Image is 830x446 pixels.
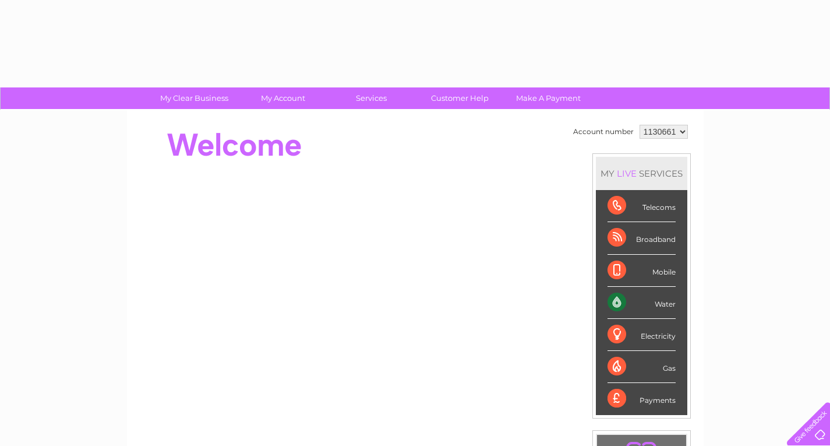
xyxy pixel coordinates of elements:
[596,157,687,190] div: MY SERVICES
[146,87,242,109] a: My Clear Business
[608,351,676,383] div: Gas
[412,87,508,109] a: Customer Help
[500,87,596,109] a: Make A Payment
[608,383,676,415] div: Payments
[235,87,331,109] a: My Account
[608,190,676,222] div: Telecoms
[608,319,676,351] div: Electricity
[323,87,419,109] a: Services
[608,287,676,319] div: Water
[614,168,639,179] div: LIVE
[570,122,637,142] td: Account number
[608,255,676,287] div: Mobile
[608,222,676,254] div: Broadband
